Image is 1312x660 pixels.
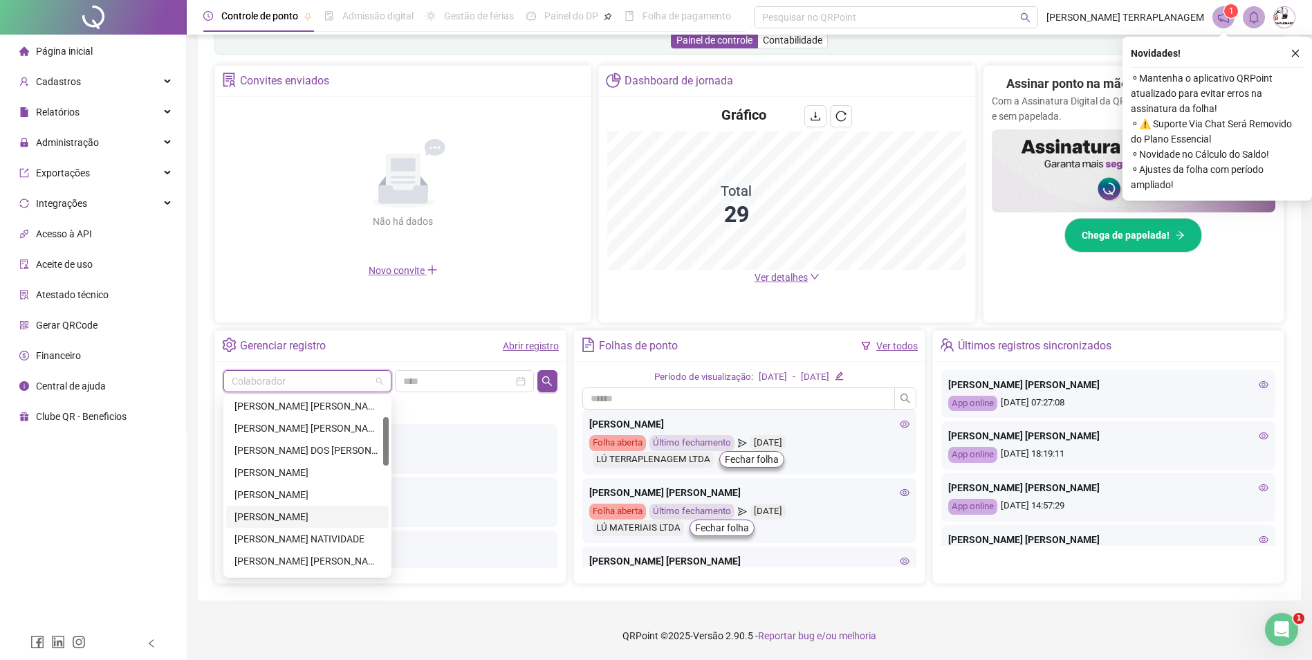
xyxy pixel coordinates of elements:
[36,259,93,270] span: Aceite de uso
[1131,147,1304,162] span: ⚬ Novidade no Cálculo do Saldo!
[900,556,909,566] span: eye
[721,105,766,125] h4: Gráfico
[19,228,29,238] span: api
[693,630,723,641] span: Versão
[1020,12,1031,23] span: search
[234,487,380,502] div: [PERSON_NAME]
[649,504,734,520] div: Último fechamento
[544,10,598,21] span: Painel do DP
[36,46,93,57] span: Página inicial
[234,531,380,547] div: [PERSON_NAME] NATIVIDADE
[36,167,90,178] span: Exportações
[750,504,786,520] div: [DATE]
[958,334,1111,358] div: Últimos registros sincronizados
[36,381,106,392] span: Central de ajuda
[948,396,1268,412] div: [DATE] 07:27:08
[234,398,380,414] div: [PERSON_NAME] [PERSON_NAME]
[426,11,436,21] span: sun
[948,532,1268,547] div: [PERSON_NAME] [PERSON_NAME]
[19,46,29,55] span: home
[738,504,747,520] span: send
[835,372,844,381] span: edit
[226,506,389,528] div: FLAVIANA BARCELOS RODRIGUES
[690,520,755,536] button: Fechar folha
[581,338,595,352] span: file-text
[36,228,92,239] span: Acesso à API
[226,417,389,439] div: CARLOS HENRIQUE RIBEIRO SANTOS
[810,111,821,122] span: download
[226,572,389,594] div: JESSICA DIOVANES CORREIA
[234,443,380,458] div: [PERSON_NAME] DOS [PERSON_NAME]
[695,520,749,535] span: Fechar folha
[221,10,298,21] span: Controle de ponto
[589,435,646,451] div: Folha aberta
[593,520,684,536] div: LÚ MATERIAIS LTDA
[36,198,87,209] span: Integrações
[900,488,909,497] span: eye
[1248,11,1260,24] span: bell
[19,289,29,299] span: solution
[226,528,389,550] div: GABRIEL ANDERSON NATIVIDADE
[589,504,646,520] div: Folha aberta
[369,265,438,276] span: Novo convite
[234,553,380,569] div: [PERSON_NAME] [PERSON_NAME] [PERSON_NAME]
[1175,230,1185,240] span: arrow-right
[810,272,820,282] span: down
[36,350,81,361] span: Financeiro
[222,338,237,352] span: setting
[738,435,747,451] span: send
[900,419,909,429] span: eye
[342,10,414,21] span: Admissão digital
[750,435,786,451] div: [DATE]
[948,377,1268,392] div: [PERSON_NAME] [PERSON_NAME]
[876,340,918,351] a: Ver todos
[948,499,997,515] div: App online
[234,421,380,436] div: [PERSON_NAME] [PERSON_NAME]
[625,69,733,93] div: Dashboard de jornada
[234,509,380,524] div: [PERSON_NAME]
[226,395,389,417] div: CARLA CAROLINA MACHADO
[1082,228,1170,243] span: Chega de papelada!
[1291,48,1300,58] span: close
[992,129,1275,212] img: banner%2F02c71560-61a6-44d4-94b9-c8ab97240462.png
[147,639,156,648] span: left
[593,452,714,468] div: LÚ TERRAPLENAGEM LTDA
[599,334,678,358] div: Folhas de ponto
[51,635,65,649] span: linkedin
[649,435,734,451] div: Último fechamento
[835,111,847,122] span: reload
[526,11,536,21] span: dashboard
[36,320,98,331] span: Gerar QRCode
[30,635,44,649] span: facebook
[1259,431,1268,441] span: eye
[755,272,820,283] a: Ver detalhes down
[992,93,1275,124] p: Com a Assinatura Digital da QR, sua gestão fica mais ágil, segura e sem papelada.
[203,11,213,21] span: clock-circle
[226,484,389,506] div: ELSON ALVES
[19,259,29,268] span: audit
[1274,7,1295,28] img: 52531
[625,11,634,21] span: book
[948,428,1268,443] div: [PERSON_NAME] [PERSON_NAME]
[19,137,29,147] span: lock
[19,320,29,329] span: qrcode
[1217,11,1230,24] span: notification
[676,35,752,46] span: Painel de controle
[643,10,731,21] span: Folha de pagamento
[793,370,795,385] div: -
[240,69,329,93] div: Convites enviados
[19,381,29,390] span: info-circle
[226,461,389,484] div: DOUGLAS PEREIRA MARQUED
[1131,46,1181,61] span: Novidades !
[654,370,753,385] div: Período de visualização:
[763,35,822,46] span: Contabilidade
[304,12,312,21] span: pushpin
[604,12,612,21] span: pushpin
[759,370,787,385] div: [DATE]
[19,198,29,208] span: sync
[340,214,467,229] div: Não há dados
[226,550,389,572] div: GEOVANA MARIA ROCHA PATARO
[36,289,109,300] span: Atestado técnico
[19,411,29,421] span: gift
[1046,10,1204,25] span: [PERSON_NAME] TERRAPLANAGEM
